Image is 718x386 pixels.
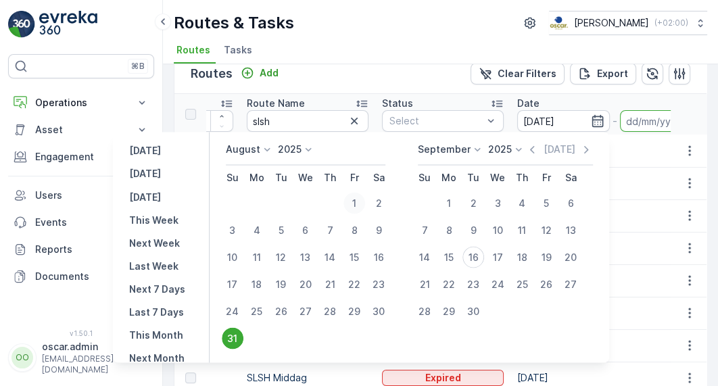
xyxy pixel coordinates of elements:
div: 5 [535,192,557,214]
th: Thursday [510,165,534,189]
div: 24 [487,273,508,295]
button: [PERSON_NAME](+02:00) [549,11,707,35]
p: Clear Filters [498,67,556,80]
div: 26 [270,300,292,322]
th: Saturday [558,165,583,189]
div: 14 [319,246,341,268]
p: August [226,143,260,156]
div: 10 [222,246,243,268]
p: Events [35,216,124,229]
div: 3 [222,219,243,241]
div: 29 [438,300,460,322]
a: Reports [8,236,154,263]
p: Routes [191,64,233,83]
div: 27 [295,300,316,322]
img: logo_light-DOdMpM7g.png [39,11,97,38]
p: Reports [35,243,149,256]
div: 31 [222,327,243,349]
div: 23 [462,273,484,295]
p: Expired [425,371,461,385]
p: Add [260,66,279,80]
th: Thursday [318,165,342,189]
th: Friday [342,165,366,189]
span: Routes [176,43,210,57]
div: 2 [462,192,484,214]
p: Users [35,189,149,202]
button: Today [124,166,166,182]
div: 28 [319,300,341,322]
div: 8 [438,219,460,241]
button: Export [570,63,636,85]
div: 23 [368,273,389,295]
div: 8 [343,219,365,241]
div: 4 [246,219,268,241]
button: Next Week [124,235,185,251]
div: 1 [343,192,365,214]
p: Engagement [35,150,127,164]
div: Toggle Row Selected [185,372,196,383]
div: 11 [511,219,533,241]
button: Last 7 Days [124,304,189,320]
p: Next 7 Days [129,282,185,295]
div: 30 [368,300,389,322]
p: Documents [35,270,149,283]
th: Wednesday [485,165,510,189]
div: 13 [295,246,316,268]
div: 13 [560,219,581,241]
div: 25 [246,300,268,322]
th: Sunday [220,165,245,189]
input: Search [247,110,368,132]
div: 29 [343,300,365,322]
div: 9 [368,219,389,241]
div: 1 [438,192,460,214]
p: [DATE] [129,167,161,180]
div: 25 [511,273,533,295]
p: Select [389,114,483,128]
button: Tomorrow [124,189,166,205]
button: Next Month [124,349,190,366]
th: Monday [437,165,461,189]
button: OOoscar.admin[EMAIL_ADDRESS][DOMAIN_NAME] [8,340,154,375]
p: [DATE] [129,190,161,203]
p: Route Name [247,97,305,110]
p: [DATE] [544,143,575,156]
div: 27 [560,273,581,295]
div: OO [11,347,33,368]
p: Last Week [129,259,178,272]
p: [PERSON_NAME] [574,16,649,30]
p: 2025 [488,143,512,156]
div: 19 [270,273,292,295]
div: 21 [414,273,435,295]
div: 6 [560,192,581,214]
div: 5 [270,219,292,241]
a: Users [8,182,154,209]
div: 17 [222,273,243,295]
a: Documents [8,263,154,290]
div: 4 [511,192,533,214]
div: 16 [462,246,484,268]
p: oscar.admin [42,340,139,354]
p: Routes & Tasks [174,12,294,34]
div: 26 [535,273,557,295]
th: Tuesday [269,165,293,189]
span: Tasks [224,43,252,57]
div: 6 [295,219,316,241]
div: 7 [319,219,341,241]
p: Last 7 Days [129,305,184,318]
div: 22 [343,273,365,295]
div: 20 [560,246,581,268]
p: [EMAIL_ADDRESS][DOMAIN_NAME] [42,354,139,375]
button: Yesterday [124,143,166,159]
p: Next Week [129,236,180,249]
div: 7 [414,219,435,241]
p: This Month [129,328,183,341]
img: logo [8,11,35,38]
div: 12 [270,246,292,268]
button: This Month [124,327,189,343]
p: - [613,113,617,129]
th: Saturday [366,165,391,189]
div: 18 [511,246,533,268]
span: v 1.50.1 [8,329,154,337]
p: Asset [35,123,127,137]
p: SLSH Middag [247,371,368,385]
